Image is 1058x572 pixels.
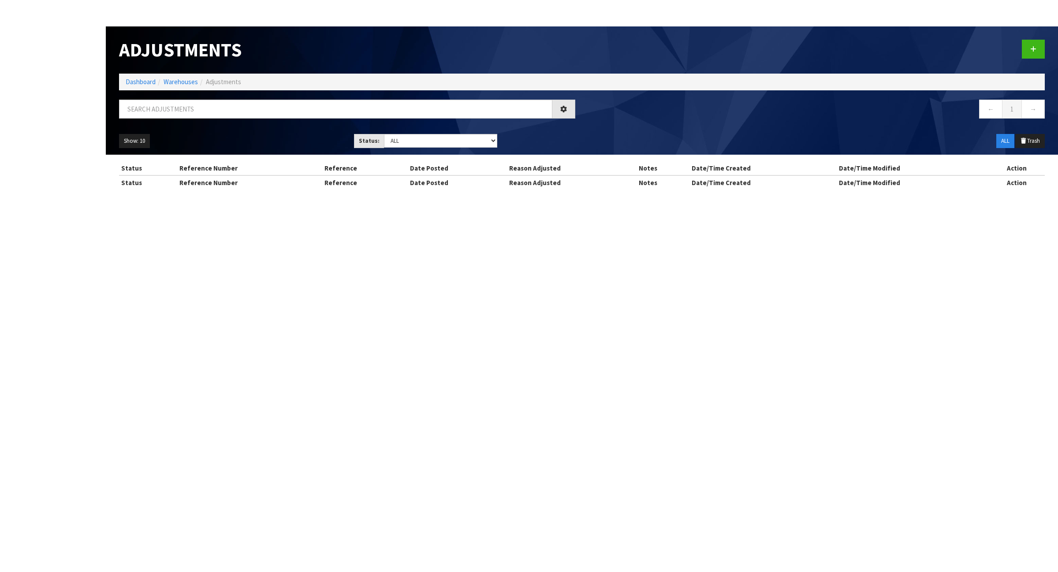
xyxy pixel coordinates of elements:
a: 1 [1002,100,1022,119]
th: Notes [637,161,689,175]
th: Reference [322,161,408,175]
th: Reason Adjusted [507,161,637,175]
nav: Page navigation [589,100,1045,121]
th: Date/Time Created [689,161,836,175]
span: Adjustments [206,78,241,86]
button: Show: 10 [119,134,150,148]
a: Dashboard [126,78,156,86]
th: Notes [637,175,689,189]
th: Action [989,161,1045,175]
a: Warehouses [164,78,198,86]
input: Search adjustments [119,100,552,119]
a: ← [979,100,1002,119]
th: Reference Number [177,161,322,175]
a: → [1021,100,1045,119]
th: Reason Adjusted [507,175,637,189]
th: Date Posted [408,175,507,189]
th: Status [119,161,177,175]
th: Date/Time Created [689,175,836,189]
th: Date/Time Modified [837,175,989,189]
th: Action [989,175,1045,189]
h1: Adjustments [119,40,575,60]
th: Date/Time Modified [837,161,989,175]
th: Status [119,175,177,189]
button: Trash [1015,134,1045,148]
th: Reference [322,175,408,189]
th: Reference Number [177,175,322,189]
strong: Status: [359,137,380,145]
th: Date Posted [408,161,507,175]
button: ALL [996,134,1014,148]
